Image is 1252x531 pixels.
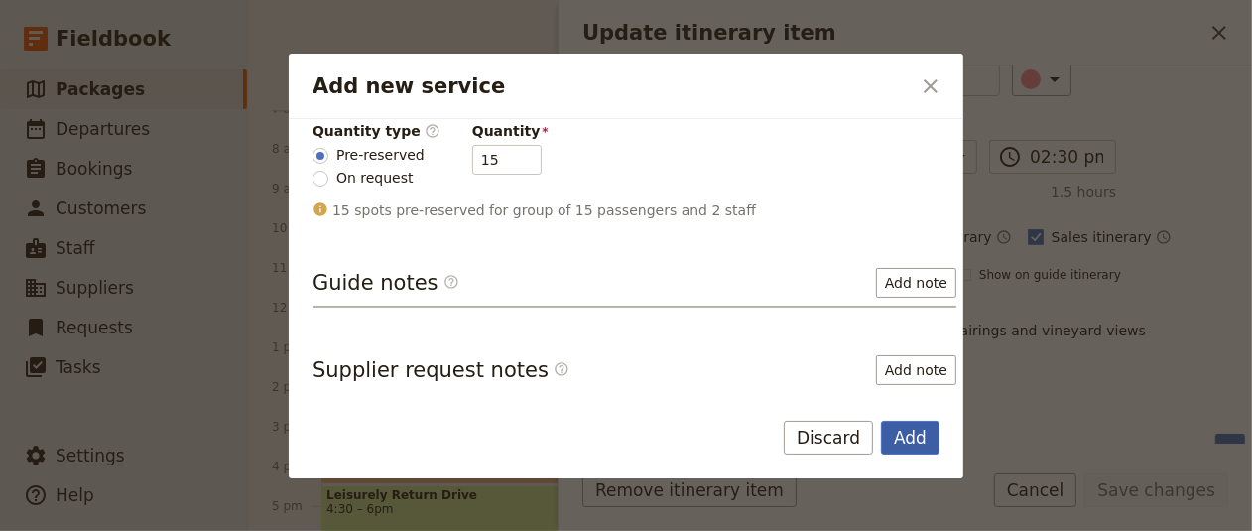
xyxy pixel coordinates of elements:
[881,421,939,455] button: Add
[313,200,956,220] p: 15 spots pre-reserved for group of 15 passengers and 2 staff
[336,168,414,188] span: On request
[472,123,541,139] span: Quantity
[313,71,910,101] h2: Add new service
[313,268,459,298] h3: Guide notes
[554,361,569,385] span: ​
[425,123,440,139] span: ​
[784,421,873,455] button: Discard
[914,69,947,103] button: Close dialog
[876,268,956,298] button: Add note
[336,145,425,165] span: Pre-reserved
[554,361,569,377] span: ​
[443,274,459,298] span: ​
[313,355,569,385] h3: Supplier request notes
[876,355,956,385] button: Add note
[472,145,542,175] input: Quantity
[443,274,459,290] span: ​
[313,121,440,141] div: Quantity type
[313,171,328,187] input: On request
[313,148,328,164] input: Pre-reserved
